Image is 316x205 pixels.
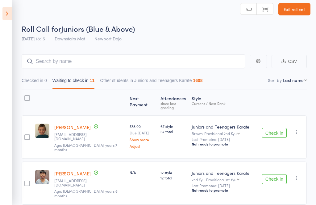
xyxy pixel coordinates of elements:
div: $78.00 [130,124,156,148]
div: 11 [90,78,95,83]
button: Other students in Juniors and Teenagers Karate1608 [100,75,202,89]
div: 1608 [193,78,202,83]
button: CSV [272,55,307,68]
small: gunaridis.angelika@gmail.com [54,132,94,141]
span: 67 total [160,129,187,134]
span: Juniors (Blue & Above) [61,23,135,34]
button: Checked in0 [22,75,47,89]
button: Check in [262,174,287,184]
div: 0 [44,78,47,83]
a: Show more [130,137,156,141]
div: Style [189,92,259,113]
img: image1621483279.png [35,124,49,138]
div: Next Payment [127,92,158,113]
a: [PERSON_NAME] [54,124,91,130]
span: 67 style [160,124,187,129]
label: Sort by [268,77,282,83]
span: Newport Dojo [94,35,122,42]
div: Not ready to promote [192,141,257,146]
small: Last Promoted: [DATE] [192,183,257,188]
div: Provisional 2nd Kyu [204,131,237,135]
div: Not ready to promote [192,188,257,193]
img: image1652944147.png [35,170,49,184]
button: Waiting to check in11 [52,75,95,89]
span: Roll Call for [22,23,61,34]
a: Exit roll call [278,3,310,15]
small: bukhari.danish@gmail.com [54,178,94,187]
span: Age: [DEMOGRAPHIC_DATA] years 7 months [54,142,117,152]
small: Due [DATE] [130,131,156,135]
span: Age: [DEMOGRAPHIC_DATA] years 6 months [54,188,118,198]
div: N/A [130,170,156,175]
span: [DATE] 18:15 [22,35,45,42]
div: Brown [192,131,257,135]
input: Search by name [22,54,245,68]
small: Last Promoted: [DATE] [192,137,257,141]
div: Provisional 1st Kyu [206,178,236,182]
span: 12 total [160,175,187,180]
div: Last name [283,77,304,83]
a: Adjust [130,144,156,148]
div: since last grading [160,101,187,109]
span: Downstairs Mat [55,35,85,42]
div: Juniors and Teenagers Karate [192,170,257,176]
button: Check in [262,128,287,138]
span: 12 style [160,170,187,175]
div: Juniors and Teenagers Karate [192,124,257,130]
div: Atten­dances [158,92,189,113]
div: Current / Next Rank [192,101,257,105]
a: [PERSON_NAME] [54,170,91,177]
div: 2nd Kyu [192,178,257,182]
